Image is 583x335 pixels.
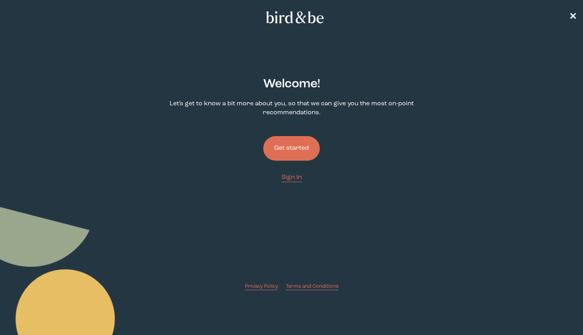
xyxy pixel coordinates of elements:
button: Get started [263,136,320,161]
a: Privacy Policy [245,283,278,290]
a: Get started [263,124,320,173]
span: Privacy Policy [245,284,278,289]
span: ✕ [569,12,577,22]
p: Let's get to know a bit more about you, so that we can give you the most on-point recommendations. [152,99,431,117]
span: Terms and Conditions [286,284,338,289]
h2: Welcome ! [263,75,320,93]
span: Sign In [282,174,302,181]
a: ✕ [569,11,577,24]
a: Sign In [282,173,302,182]
a: Terms and Conditions [286,283,338,290]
